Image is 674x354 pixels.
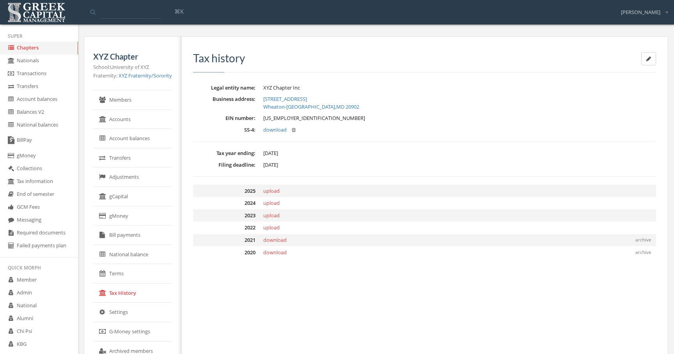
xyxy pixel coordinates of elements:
[263,199,280,206] span: upload
[621,9,660,16] span: [PERSON_NAME]
[193,199,255,207] dt: 2024
[93,63,172,80] p: School: University of XYZ Fraternity:
[193,187,255,195] dt: 2025
[93,90,172,110] a: Members
[263,84,656,92] dd: XYZ Chapter Inc
[193,236,255,244] dt: 2021
[263,126,287,133] a: download
[263,236,287,243] span: download
[263,95,307,102] span: [STREET_ADDRESS]
[93,52,172,61] h5: XYZ Chapter
[263,187,280,194] span: upload
[263,114,656,122] dd: [US_EMPLOYER_IDENTIFICATION_NUMBER]
[93,245,172,264] a: National balance
[193,84,255,92] dt: Legal entity name:
[193,224,255,231] dt: 2022
[93,322,172,342] a: G-Money settings
[616,3,668,16] div: [PERSON_NAME]
[93,225,172,245] a: Bill payments
[93,148,172,168] a: Transfers
[193,150,255,157] dt: Tax year ending:
[263,103,359,110] span: Wheaton-[GEOGRAPHIC_DATA] , MD 20902
[93,110,172,129] a: Accounts
[93,187,172,206] a: gCapital
[193,126,255,134] dt: SS-4:
[193,52,656,64] h3: Tax history
[263,212,280,219] span: upload
[263,95,359,110] a: [STREET_ADDRESS]Wheaton-[GEOGRAPHIC_DATA],MD 20902
[263,249,287,256] span: download
[263,150,656,157] dd: [DATE]
[93,129,172,148] a: Account balances
[635,236,651,243] span: archive
[193,114,255,122] dt: EIN number:
[119,72,172,79] a: XYZ Fraternity/Sorority
[193,249,255,256] dt: 2020
[193,212,255,219] dt: 2023
[93,264,172,284] a: Terms
[635,249,651,255] span: archive
[263,224,280,231] span: upload
[93,284,172,303] a: Tax History
[193,95,255,103] dt: Business address:
[93,303,172,322] a: Settings
[93,206,172,226] a: gMoney
[263,161,656,169] dd: [DATE]
[193,161,255,169] dt: Filing deadline:
[93,167,172,187] a: Adjustments
[174,7,184,15] span: ⌘K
